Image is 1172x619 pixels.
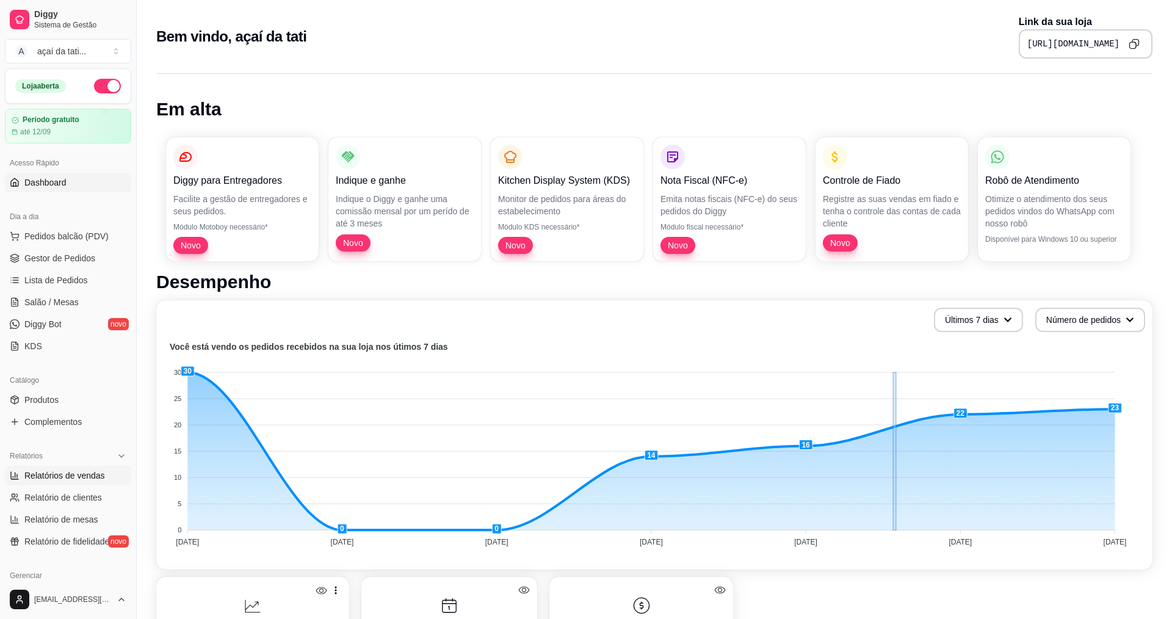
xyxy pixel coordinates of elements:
[34,595,112,604] span: [EMAIL_ADDRESS][DOMAIN_NAME]
[5,585,131,614] button: [EMAIL_ADDRESS][DOMAIN_NAME]
[5,412,131,432] a: Complementos
[653,137,806,261] button: Nota Fiscal (NFC-e)Emita notas fiscais (NFC-e) do seus pedidos do DiggyMódulo fiscal necessário*Novo
[15,79,66,93] div: Loja aberta
[5,173,131,192] a: Dashboard
[24,469,105,482] span: Relatórios de vendas
[5,336,131,356] a: KDS
[156,98,1152,120] h1: Em alta
[173,222,311,232] p: Módulo Motoboy necessário*
[5,39,131,63] button: Select a team
[5,270,131,290] a: Lista de Pedidos
[5,207,131,226] div: Dia a dia
[34,9,126,20] span: Diggy
[24,340,42,352] span: KDS
[174,421,181,429] tspan: 20
[491,137,643,261] button: Kitchen Display System (KDS)Monitor de pedidos para áreas do estabelecimentoMódulo KDS necessário...
[173,173,311,188] p: Diggy para Entregadores
[20,127,51,137] article: até 12/09
[660,222,798,232] p: Módulo fiscal necessário*
[985,173,1123,188] p: Robô de Atendimento
[660,193,798,217] p: Emita notas fiscais (NFC-e) do seus pedidos do Diggy
[24,252,95,264] span: Gestor de Pedidos
[5,532,131,551] a: Relatório de fidelidadenovo
[174,395,181,402] tspan: 25
[176,538,199,546] tspan: [DATE]
[23,115,79,125] article: Período gratuito
[823,193,961,230] p: Registre as suas vendas em fiado e tenha o controle das contas de cada cliente
[5,314,131,334] a: Diggy Botnovo
[485,538,508,546] tspan: [DATE]
[10,451,43,461] span: Relatórios
[978,137,1130,261] button: Robô de AtendimentoOtimize o atendimento dos seus pedidos vindos do WhatsApp com nosso robôDispon...
[5,510,131,529] a: Relatório de mesas
[24,230,109,242] span: Pedidos balcão (PDV)
[501,239,530,252] span: Novo
[331,538,354,546] tspan: [DATE]
[1035,308,1145,332] button: Número de pedidos
[336,193,474,230] p: Indique o Diggy e ganhe uma comissão mensal por um perído de até 3 meses
[1124,34,1144,54] button: Copy to clipboard
[24,274,88,286] span: Lista de Pedidos
[24,535,109,548] span: Relatório de fidelidade
[498,173,636,188] p: Kitchen Display System (KDS)
[173,193,311,217] p: Facilite a gestão de entregadores e seus pedidos.
[5,466,131,485] a: Relatórios de vendas
[174,369,181,376] tspan: 30
[156,271,1152,293] h1: Desempenho
[156,27,306,46] h2: Bem vindo, açaí da tati
[794,538,817,546] tspan: [DATE]
[1019,15,1152,29] p: Link da sua loja
[336,173,474,188] p: Indique e ganhe
[170,342,448,352] text: Você está vendo os pedidos recebidos na sua loja nos útimos 7 dias
[174,447,181,455] tspan: 15
[5,488,131,507] a: Relatório de clientes
[816,137,968,261] button: Controle de FiadoRegistre as suas vendas em fiado e tenha o controle das contas de cada clienteNovo
[5,226,131,246] button: Pedidos balcão (PDV)
[176,239,206,252] span: Novo
[5,5,131,34] a: DiggySistema de Gestão
[498,193,636,217] p: Monitor de pedidos para áreas do estabelecimento
[985,193,1123,230] p: Otimize o atendimento dos seus pedidos vindos do WhatsApp com nosso robô
[328,137,481,261] button: Indique e ganheIndique o Diggy e ganhe uma comissão mensal por um perído de até 3 mesesNovo
[24,296,79,308] span: Salão / Mesas
[94,79,121,93] button: Alterar Status
[34,20,126,30] span: Sistema de Gestão
[5,390,131,410] a: Produtos
[5,566,131,585] div: Gerenciar
[1027,38,1120,50] pre: [URL][DOMAIN_NAME]
[5,109,131,143] a: Período gratuitoaté 12/09
[166,137,319,261] button: Diggy para EntregadoresFacilite a gestão de entregadores e seus pedidos.Módulo Motoboy necessário...
[178,500,181,507] tspan: 5
[24,491,102,504] span: Relatório de clientes
[498,222,636,232] p: Módulo KDS necessário*
[825,237,855,249] span: Novo
[660,173,798,188] p: Nota Fiscal (NFC-e)
[15,45,27,57] span: A
[663,239,693,252] span: Novo
[24,513,98,526] span: Relatório de mesas
[949,538,972,546] tspan: [DATE]
[24,318,62,330] span: Diggy Bot
[178,526,181,534] tspan: 0
[934,308,1023,332] button: Últimos 7 dias
[823,173,961,188] p: Controle de Fiado
[640,538,663,546] tspan: [DATE]
[37,45,86,57] div: açaí da tati ...
[5,292,131,312] a: Salão / Mesas
[5,153,131,173] div: Acesso Rápido
[5,371,131,390] div: Catálogo
[174,474,181,481] tspan: 10
[5,248,131,268] a: Gestor de Pedidos
[985,234,1123,244] p: Disponível para Windows 10 ou superior
[24,394,59,406] span: Produtos
[24,416,82,428] span: Complementos
[338,237,368,249] span: Novo
[24,176,67,189] span: Dashboard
